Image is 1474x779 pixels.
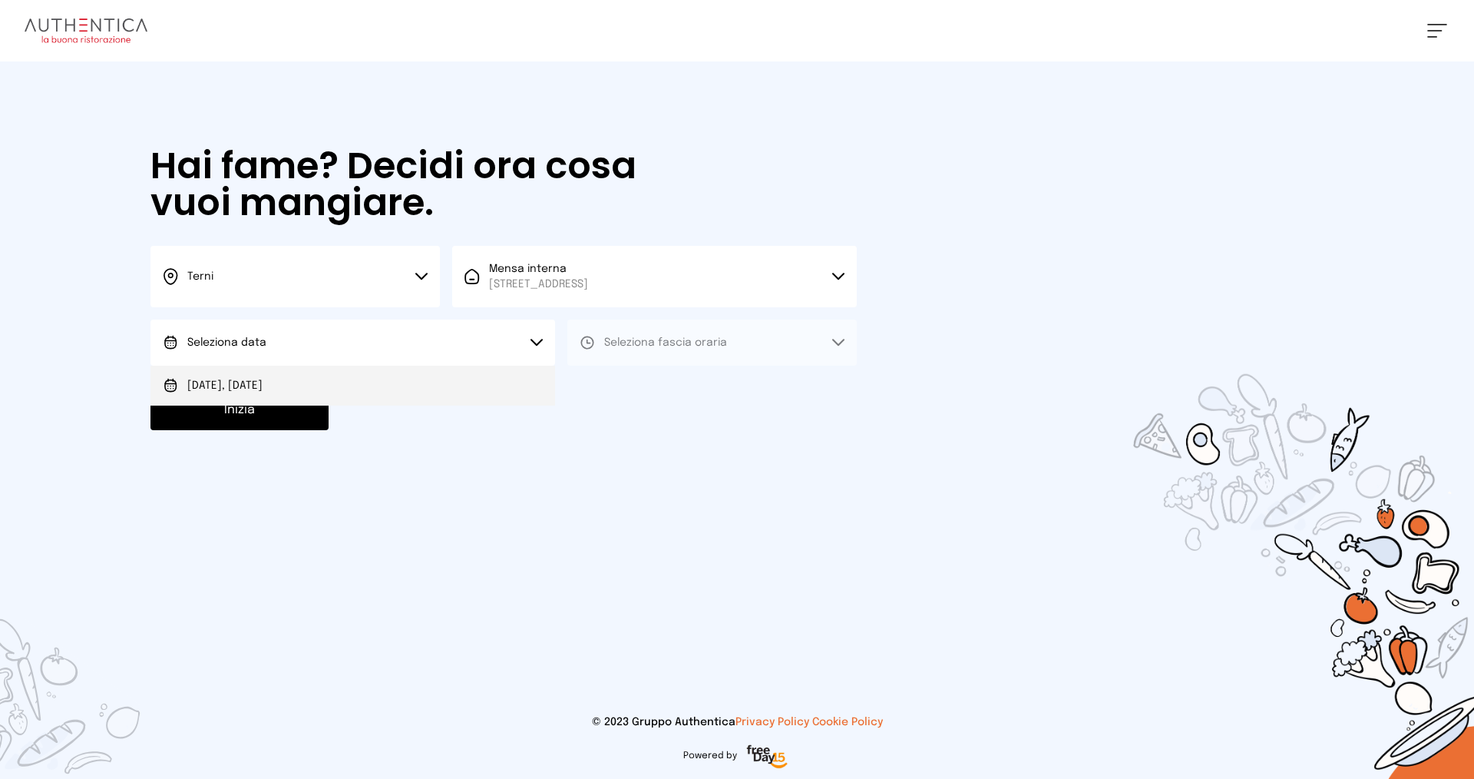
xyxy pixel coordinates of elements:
[187,337,266,348] span: Seleziona data
[25,714,1449,730] p: © 2023 Gruppo Authentica
[187,378,263,393] span: [DATE], [DATE]
[735,717,809,728] a: Privacy Policy
[604,337,727,348] span: Seleziona fascia oraria
[812,717,883,728] a: Cookie Policy
[743,742,792,773] img: logo-freeday.3e08031.png
[567,320,857,366] button: Seleziona fascia oraria
[683,750,737,762] span: Powered by
[150,320,555,366] button: Seleziona data
[150,390,329,430] button: Inizia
